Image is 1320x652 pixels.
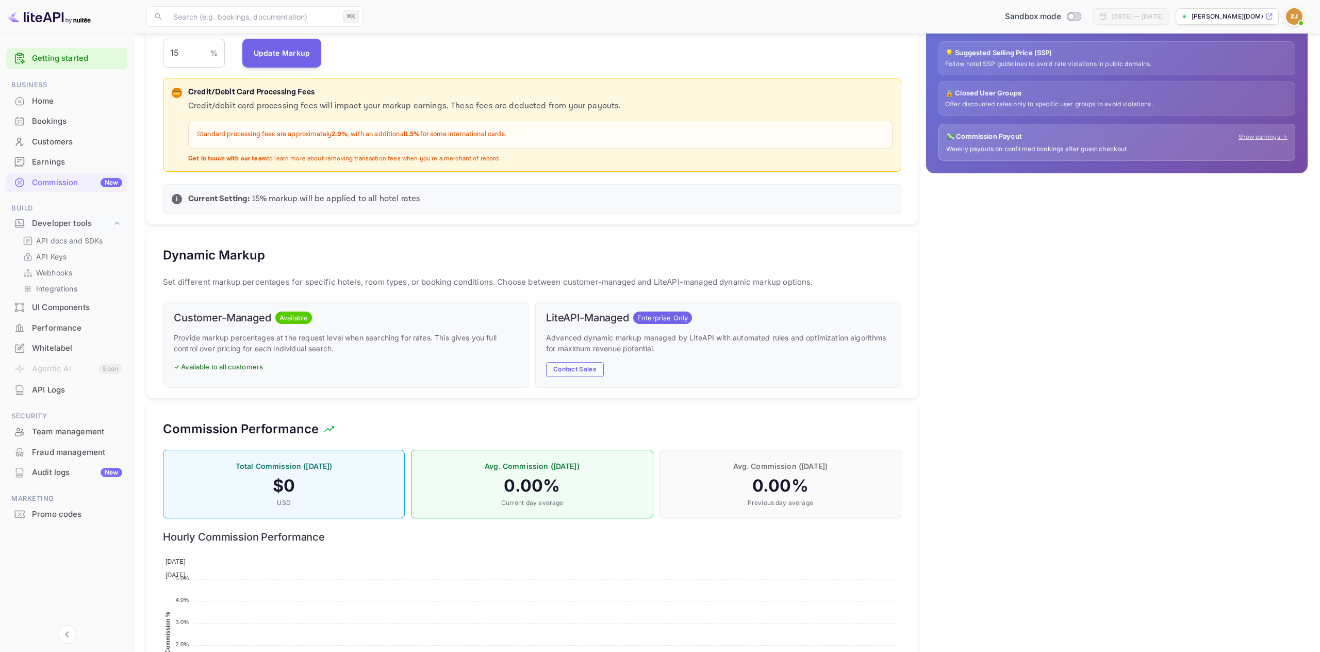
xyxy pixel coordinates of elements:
p: Current day average [422,498,642,508]
a: API Keys [23,251,119,262]
span: [DATE] [166,572,186,579]
a: Whitelabel [6,338,127,357]
p: Total Commission ([DATE]) [174,461,394,471]
span: Security [6,411,127,422]
div: Customers [6,132,127,152]
div: Whitelabel [32,343,122,354]
p: Offer discounted rates only to specific user groups to avoid violations. [945,100,1289,109]
p: Avg. Commission ([DATE]) [670,461,890,471]
div: Home [32,95,122,107]
h5: Commission Performance [163,421,319,437]
div: CommissionNew [6,173,127,193]
div: Team management [6,422,127,442]
p: 💡 Suggested Selling Price (SSP) [945,48,1289,58]
h4: 0.00 % [422,476,642,496]
a: API docs and SDKs [23,235,119,246]
h5: Dynamic Markup [163,247,265,264]
div: Webhooks [19,265,123,280]
a: Team management [6,422,127,441]
tspan: 4.0% [175,597,189,603]
div: Earnings [32,156,122,168]
div: Team management [32,426,122,438]
strong: 2.9% [332,130,348,139]
strong: Get in touch with our team [188,155,267,162]
a: Bookings [6,111,127,131]
div: Bookings [32,116,122,127]
a: UI Components [6,298,127,317]
div: Bookings [6,111,127,132]
p: 🔒 Closed User Groups [945,88,1289,99]
p: Avg. Commission ([DATE]) [422,461,642,471]
button: Contact Sales [546,362,604,377]
a: API Logs [6,380,127,399]
button: Update Markup [242,39,322,68]
div: Earnings [6,152,127,172]
div: Fraud management [6,443,127,463]
p: 15 % markup will be applied to all hotel rates [188,193,893,205]
a: CommissionNew [6,173,127,192]
h4: 0.00 % [670,476,890,496]
tspan: 5.0% [175,575,189,581]
div: API Logs [32,384,122,396]
p: ✓ Available to all customers [174,362,518,372]
div: Performance [32,322,122,334]
span: Marketing [6,493,127,504]
p: Provide markup percentages at the request level when searching for rates. This gives you full con... [174,332,518,354]
p: Set different markup percentages for specific hotels, room types, or booking conditions. Choose b... [163,276,901,288]
span: Sandbox mode [1005,11,1061,23]
div: API Keys [19,249,123,264]
a: Customers [6,132,127,151]
span: Business [6,79,127,91]
div: Switch to Production mode [1001,11,1085,23]
img: LiteAPI logo [8,8,91,25]
span: [DATE] [166,558,186,565]
div: Developer tools [6,215,127,233]
div: Commission [32,177,122,189]
div: UI Components [32,302,122,314]
a: Audit logsNew [6,463,127,482]
span: Enterprise Only [633,313,692,323]
div: New [101,468,122,477]
div: Audit logs [32,467,122,479]
div: Customers [32,136,122,148]
a: Getting started [32,53,122,64]
p: API Keys [36,251,67,262]
h6: Hourly Commission Performance [163,531,901,543]
img: Zaheer Jappie [1286,8,1302,25]
button: Collapse navigation [58,625,76,644]
p: API docs and SDKs [36,235,103,246]
input: 0 [163,39,210,68]
p: % [210,47,218,58]
p: Previous day average [670,498,890,508]
tspan: 3.0% [175,619,189,625]
a: Earnings [6,152,127,171]
tspan: 2.0% [175,641,189,647]
a: Home [6,91,127,110]
div: UI Components [6,298,127,318]
div: Home [6,91,127,111]
p: Advanced dynamic markup managed by LiteAPI with automated rules and optimization algorithms for m... [546,332,890,354]
div: [DATE] — [DATE] [1111,12,1163,21]
div: Audit logsNew [6,463,127,483]
input: Search (e.g. bookings, documentation) [167,6,339,27]
p: to learn more about removing transaction fees when you're a merchant of record. [188,155,893,164]
span: Available [275,313,312,323]
p: Standard processing fees are approximately , with an additional for some international cards. [197,129,884,140]
a: Webhooks [23,267,119,278]
p: Weekly payouts on confirmed bookings after guest checkout. [946,145,1288,154]
p: Follow hotel SSP guidelines to avoid rate violations in public domains. [945,60,1289,69]
h4: $ 0 [174,476,394,496]
a: Promo codes [6,504,127,524]
p: 💳 [173,88,180,97]
p: Credit/Debit Card Processing Fees [188,87,893,99]
div: Promo codes [32,509,122,520]
div: Developer tools [32,218,112,230]
a: Performance [6,318,127,337]
span: Build [6,203,127,214]
p: Credit/debit card processing fees will impact your markup earnings. These fees are deducted from ... [188,100,893,112]
div: API docs and SDKs [19,233,123,248]
p: Webhooks [36,267,72,278]
div: Getting started [6,48,127,69]
h6: Customer-Managed [174,312,271,324]
div: Performance [6,318,127,338]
